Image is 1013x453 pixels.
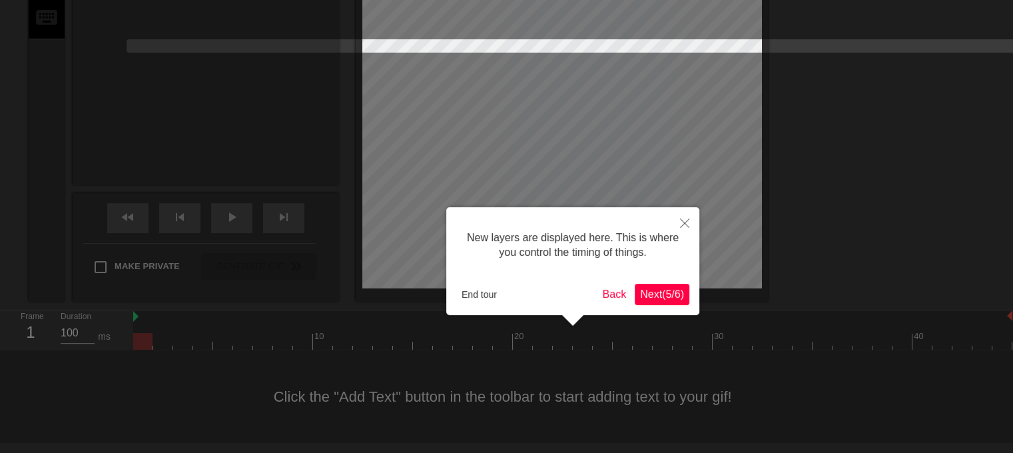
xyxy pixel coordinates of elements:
[597,284,632,305] button: Back
[456,284,502,304] button: End tour
[456,217,689,274] div: New layers are displayed here. This is where you control the timing of things.
[635,284,689,305] button: Next
[670,207,699,238] button: Close
[640,288,684,300] span: Next ( 5 / 6 )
